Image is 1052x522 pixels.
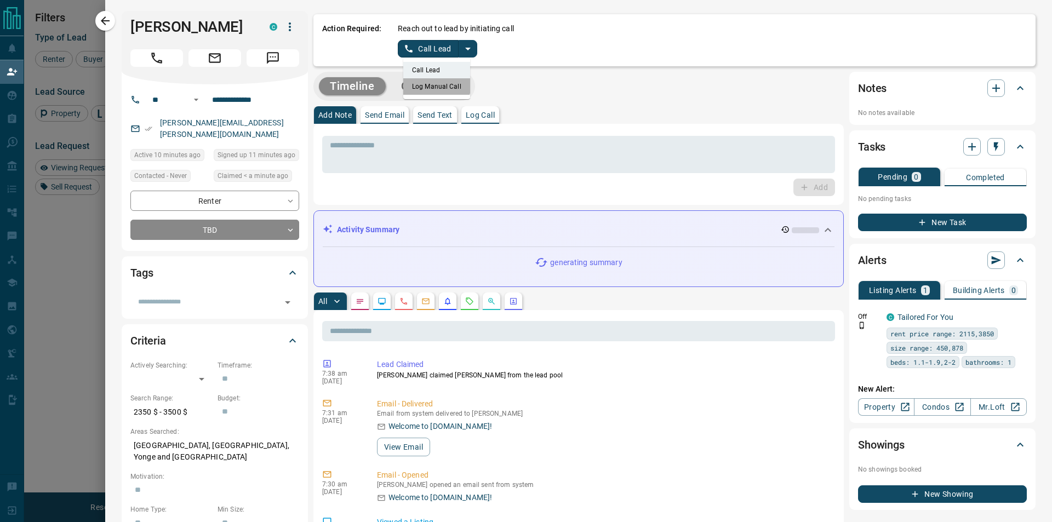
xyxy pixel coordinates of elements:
[970,398,1027,416] a: Mr.Loft
[356,297,364,306] svg: Notes
[421,297,430,306] svg: Emails
[365,111,404,119] p: Send Email
[280,295,295,310] button: Open
[130,403,212,421] p: 2350 $ - 3500 $
[130,220,299,240] div: TBD
[398,23,514,35] p: Reach out to lead by initiating call
[466,111,495,119] p: Log Call
[890,357,956,368] span: beds: 1.1-1.9,2-2
[858,322,866,329] svg: Push Notification Only
[858,398,914,416] a: Property
[322,370,361,377] p: 7:38 am
[878,173,907,181] p: Pending
[953,286,1005,294] p: Building Alerts
[270,23,277,31] div: condos.ca
[377,469,831,481] p: Email - Opened
[319,77,386,95] button: Timeline
[134,150,201,160] span: Active 10 minutes ago
[130,437,299,466] p: [GEOGRAPHIC_DATA], [GEOGRAPHIC_DATA], Yonge and [GEOGRAPHIC_DATA]
[388,421,492,432] p: Welcome to [DOMAIN_NAME]!
[322,377,361,385] p: [DATE]
[322,417,361,425] p: [DATE]
[377,481,831,489] p: [PERSON_NAME] opened an email sent from system
[130,393,212,403] p: Search Range:
[134,170,187,181] span: Contacted - Never
[130,260,299,286] div: Tags
[403,78,470,95] li: Log Manual Call
[403,62,470,78] li: Call Lead
[214,149,299,164] div: Wed Oct 15 2025
[914,398,970,416] a: Condos
[337,224,399,236] p: Activity Summary
[377,410,831,417] p: Email from system delivered to [PERSON_NAME]
[858,432,1027,458] div: Showings
[509,297,518,306] svg: Agent Actions
[130,191,299,211] div: Renter
[869,286,917,294] p: Listing Alerts
[887,313,894,321] div: condos.ca
[390,77,470,95] button: Campaigns
[1011,286,1016,294] p: 0
[130,360,212,370] p: Actively Searching:
[914,173,918,181] p: 0
[218,393,299,403] p: Budget:
[322,488,361,496] p: [DATE]
[323,220,834,240] div: Activity Summary
[858,383,1027,395] p: New Alert:
[388,492,492,503] p: Welcome to [DOMAIN_NAME]!
[322,23,381,58] p: Action Required:
[377,359,831,370] p: Lead Claimed
[377,370,831,380] p: [PERSON_NAME] claimed [PERSON_NAME] from the lead pool
[398,40,477,58] div: split button
[858,191,1027,207] p: No pending tasks
[858,79,887,97] h2: Notes
[858,251,887,269] h2: Alerts
[858,108,1027,118] p: No notes available
[923,286,928,294] p: 1
[160,118,284,139] a: [PERSON_NAME][EMAIL_ADDRESS][PERSON_NAME][DOMAIN_NAME]
[377,438,430,456] button: View Email
[858,75,1027,101] div: Notes
[130,149,208,164] div: Wed Oct 15 2025
[130,427,299,437] p: Areas Searched:
[247,49,299,67] span: Message
[214,170,299,185] div: Wed Oct 15 2025
[858,485,1027,503] button: New Showing
[897,313,953,322] a: Tailored For You
[322,409,361,417] p: 7:31 am
[218,170,288,181] span: Claimed < a minute ago
[418,111,453,119] p: Send Text
[130,332,166,349] h2: Criteria
[130,472,299,481] p: Motivation:
[318,297,327,305] p: All
[190,93,203,106] button: Open
[858,134,1027,160] div: Tasks
[858,214,1027,231] button: New Task
[218,150,295,160] span: Signed up 11 minutes ago
[130,264,153,282] h2: Tags
[130,504,212,514] p: Home Type:
[130,328,299,354] div: Criteria
[487,297,496,306] svg: Opportunities
[443,297,452,306] svg: Listing Alerts
[890,342,963,353] span: size range: 450,878
[858,436,905,454] h2: Showings
[322,480,361,488] p: 7:30 am
[858,312,880,322] p: Off
[218,360,299,370] p: Timeframe:
[858,247,1027,273] div: Alerts
[965,357,1011,368] span: bathrooms: 1
[858,464,1027,474] p: No showings booked
[218,504,299,514] p: Min Size:
[130,49,183,67] span: Call
[966,174,1005,181] p: Completed
[130,18,253,36] h1: [PERSON_NAME]
[188,49,241,67] span: Email
[858,138,885,156] h2: Tasks
[145,125,152,133] svg: Email Verified
[378,297,386,306] svg: Lead Browsing Activity
[399,297,408,306] svg: Calls
[550,257,622,268] p: generating summary
[318,111,352,119] p: Add Note
[465,297,474,306] svg: Requests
